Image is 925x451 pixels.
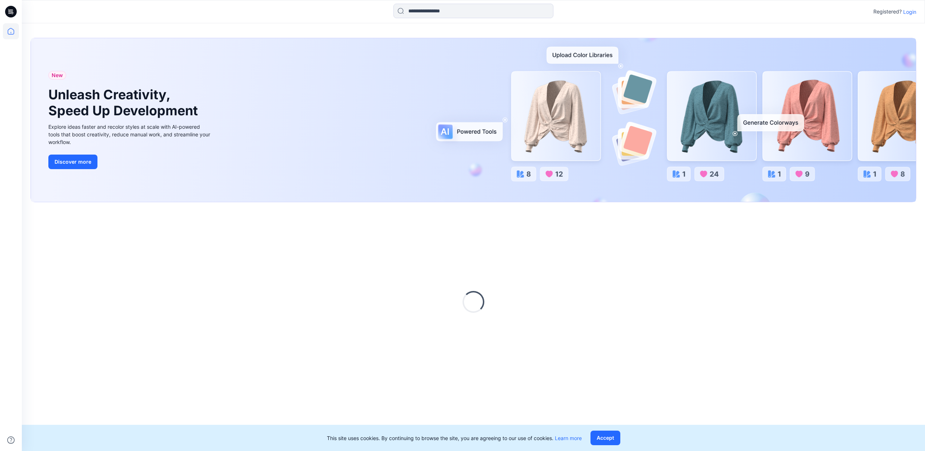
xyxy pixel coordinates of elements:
[48,155,212,169] a: Discover more
[52,71,63,80] span: New
[903,8,916,16] p: Login
[327,434,582,442] p: This site uses cookies. By continuing to browse the site, you are agreeing to our use of cookies.
[48,155,97,169] button: Discover more
[555,435,582,441] a: Learn more
[590,431,620,445] button: Accept
[873,7,902,16] p: Registered?
[48,123,212,146] div: Explore ideas faster and recolor styles at scale with AI-powered tools that boost creativity, red...
[48,87,201,118] h1: Unleash Creativity, Speed Up Development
